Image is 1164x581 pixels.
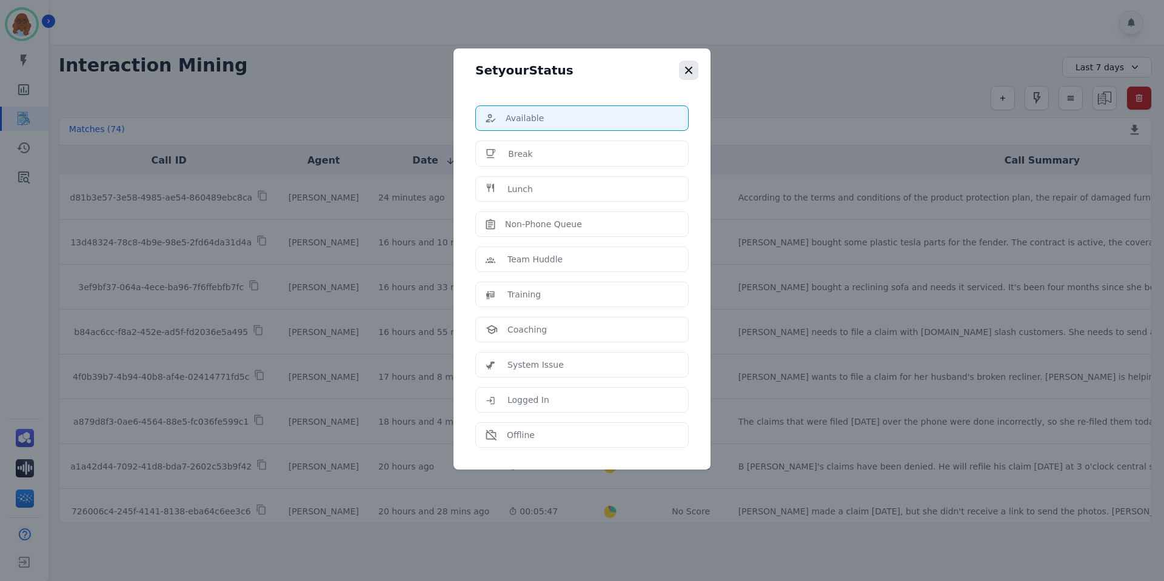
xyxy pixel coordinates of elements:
[507,324,547,336] p: Coaching
[475,64,574,76] h5: Set your Status
[486,219,495,230] img: icon
[486,288,498,300] img: icon
[507,253,563,265] p: Team Huddle
[507,394,549,406] p: Logged In
[507,359,564,371] p: System Issue
[486,359,498,371] img: icon
[486,394,498,406] img: icon
[486,325,498,334] img: icon
[486,430,497,441] img: icon
[486,253,498,265] img: icon
[486,147,498,160] img: icon
[486,183,498,195] img: icon
[508,148,532,160] p: Break
[507,288,541,300] p: Training
[486,114,496,123] img: icon
[506,112,544,124] p: Available
[507,429,535,441] p: Offline
[507,183,533,195] p: Lunch
[505,218,582,230] p: Non-Phone Queue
